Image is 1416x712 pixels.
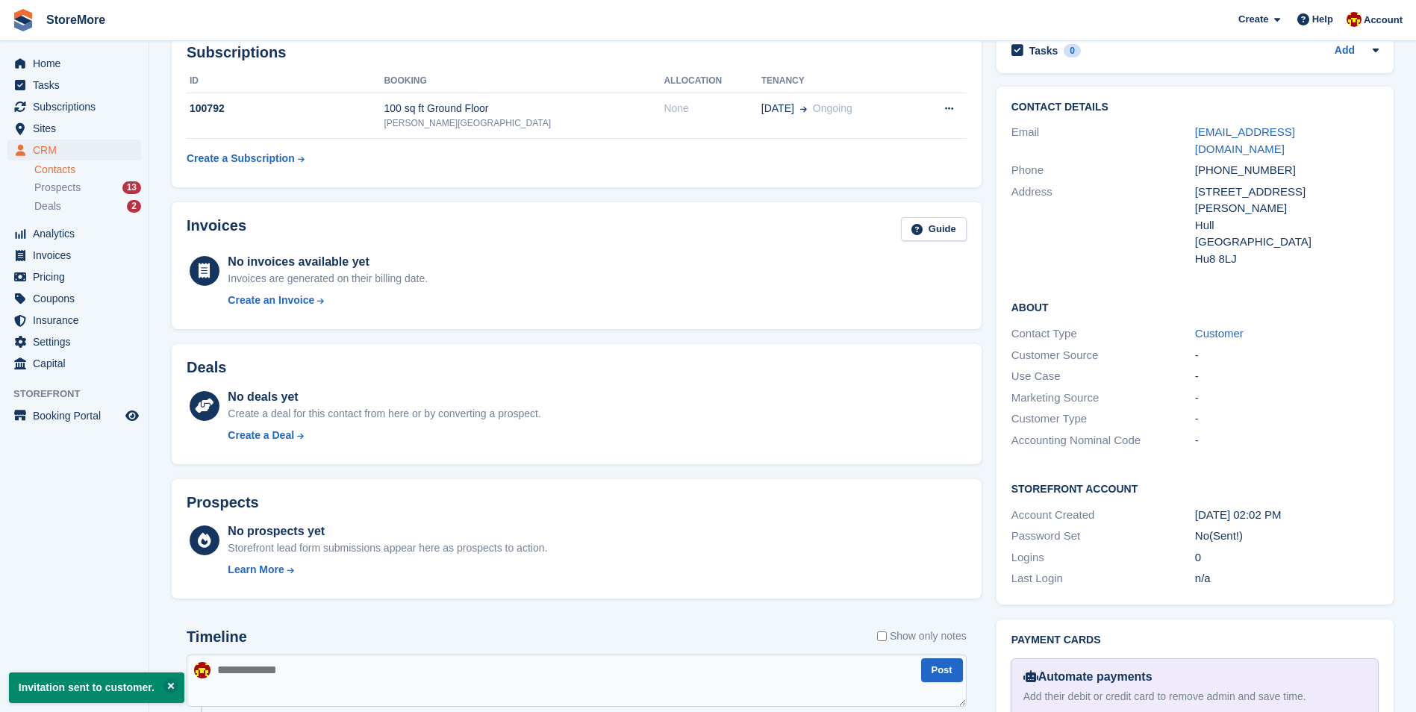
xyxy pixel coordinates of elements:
a: Contacts [34,163,141,177]
span: Help [1312,12,1333,27]
th: Booking [384,69,664,93]
div: Automate payments [1023,668,1366,686]
a: menu [7,310,141,331]
div: Hu8 8LJ [1195,251,1379,268]
h2: Payment cards [1011,634,1379,646]
a: menu [7,353,141,374]
div: - [1195,368,1379,385]
th: Allocation [664,69,761,93]
span: Coupons [33,288,122,309]
span: Deals [34,199,61,213]
a: Preview store [123,407,141,425]
a: Deals 2 [34,199,141,214]
a: Prospects 13 [34,180,141,196]
span: Settings [33,331,122,352]
div: Logins [1011,549,1195,566]
div: None [664,101,761,116]
div: Customer Type [1011,410,1195,428]
a: menu [7,118,141,139]
div: Marketing Source [1011,390,1195,407]
a: StoreMore [40,7,111,32]
div: No invoices available yet [228,253,428,271]
span: Account [1364,13,1403,28]
div: Create a Subscription [187,151,295,166]
div: Last Login [1011,570,1195,587]
button: Post [921,658,963,683]
span: Sites [33,118,122,139]
div: No deals yet [228,388,540,406]
a: Create a Deal [228,428,540,443]
div: - [1195,432,1379,449]
div: - [1195,347,1379,364]
a: menu [7,140,141,160]
a: Customer [1195,327,1244,340]
div: Account Created [1011,507,1195,524]
h2: Storefront Account [1011,481,1379,496]
a: menu [7,245,141,266]
th: ID [187,69,384,93]
span: (Sent!) [1209,529,1243,542]
div: 13 [122,181,141,194]
img: stora-icon-8386f47178a22dfd0bd8f6a31ec36ba5ce8667c1dd55bd0f319d3a0aa187defe.svg [12,9,34,31]
div: Storefront lead form submissions appear here as prospects to action. [228,540,547,556]
a: menu [7,75,141,96]
div: [PERSON_NAME][GEOGRAPHIC_DATA] [384,116,664,130]
a: Learn More [228,562,547,578]
div: Create an Invoice [228,293,314,308]
div: No prospects yet [228,522,547,540]
h2: Tasks [1029,44,1058,57]
h2: About [1011,299,1379,314]
div: n/a [1195,570,1379,587]
span: Pricing [33,266,122,287]
div: [GEOGRAPHIC_DATA] [1195,234,1379,251]
a: menu [7,288,141,309]
span: Storefront [13,387,149,402]
span: Home [33,53,122,74]
span: Create [1238,12,1268,27]
div: Email [1011,124,1195,157]
img: Store More Team [1347,12,1362,27]
label: Show only notes [877,628,967,644]
a: menu [7,223,141,244]
h2: Deals [187,359,226,376]
span: Tasks [33,75,122,96]
th: Tenancy [761,69,914,93]
a: [EMAIL_ADDRESS][DOMAIN_NAME] [1195,125,1295,155]
h2: Subscriptions [187,44,967,61]
h2: Timeline [187,628,247,646]
div: Learn More [228,562,284,578]
span: Prospects [34,181,81,195]
span: Capital [33,353,122,374]
input: Show only notes [877,628,887,644]
span: CRM [33,140,122,160]
span: Invoices [33,245,122,266]
div: Create a deal for this contact from here or by converting a prospect. [228,406,540,422]
div: Use Case [1011,368,1195,385]
a: Create an Invoice [228,293,428,308]
a: Create a Subscription [187,145,305,172]
span: Booking Portal [33,405,122,426]
div: Password Set [1011,528,1195,545]
div: 2 [127,200,141,213]
div: Accounting Nominal Code [1011,432,1195,449]
h2: Invoices [187,217,246,242]
div: Invoices are generated on their billing date. [228,271,428,287]
div: - [1195,410,1379,428]
div: Hull [1195,217,1379,234]
div: [DATE] 02:02 PM [1195,507,1379,524]
div: Add their debit or credit card to remove admin and save time. [1023,689,1366,705]
div: No [1195,528,1379,545]
div: - [1195,390,1379,407]
h2: Contact Details [1011,102,1379,113]
a: menu [7,96,141,117]
div: Create a Deal [228,428,294,443]
a: Add [1335,43,1355,60]
p: Invitation sent to customer. [9,672,184,703]
h2: Prospects [187,494,259,511]
span: Insurance [33,310,122,331]
div: 100792 [187,101,384,116]
div: Contact Type [1011,325,1195,343]
a: menu [7,405,141,426]
div: Address [1011,184,1195,268]
img: Store More Team [194,662,210,678]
